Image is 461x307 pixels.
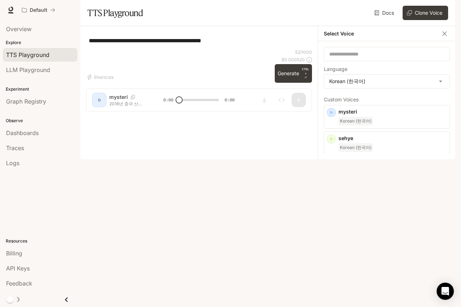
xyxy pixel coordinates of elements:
[302,67,309,80] p: ⏎
[324,97,450,102] p: Custom Voices
[403,6,448,20] button: Clone Voice
[19,3,58,17] button: All workspaces
[437,283,454,300] div: Open Intercom Messenger
[302,67,309,76] p: CTRL +
[86,71,116,83] button: Shortcuts
[338,143,373,152] span: Korean (한국어)
[324,67,347,72] p: Language
[373,6,397,20] a: Docs
[338,108,447,115] p: mysteri
[338,135,447,142] p: sehye
[87,6,143,20] h1: TTS Playground
[324,75,450,88] div: Korean (한국어)
[295,49,312,55] p: 52 / 1000
[275,64,312,83] button: GenerateCTRL +⏎
[338,117,373,125] span: Korean (한국어)
[282,57,305,63] p: $ 0.000520
[30,7,47,13] p: Default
